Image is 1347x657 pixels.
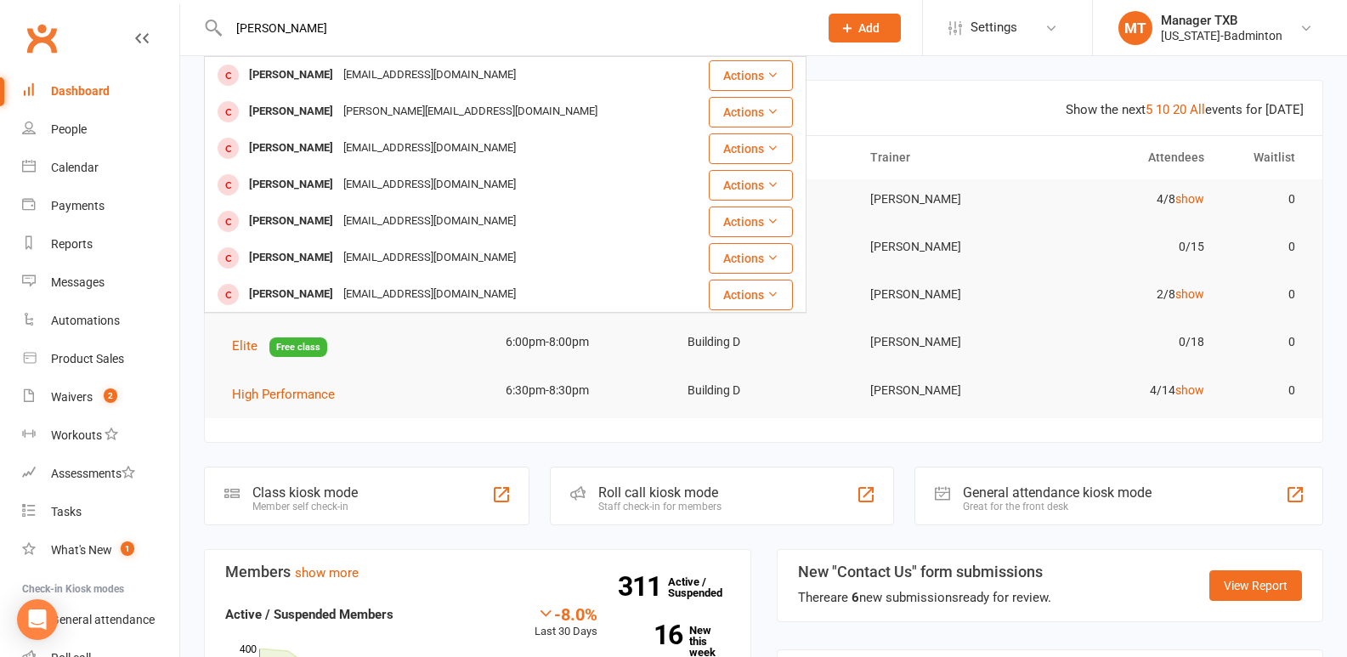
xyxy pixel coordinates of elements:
div: [PERSON_NAME] [244,99,338,124]
a: What's New1 [22,531,179,569]
div: Tasks [51,505,82,518]
td: Building D [672,371,855,411]
span: 1 [121,541,134,556]
div: [PERSON_NAME][EMAIL_ADDRESS][DOMAIN_NAME] [338,99,603,124]
td: [PERSON_NAME] [855,322,1038,362]
td: 2/8 [1037,275,1220,314]
div: [PERSON_NAME] [244,173,338,197]
a: Payments [22,187,179,225]
span: Elite [232,338,258,354]
div: [PERSON_NAME] [244,209,338,234]
a: People [22,110,179,149]
div: There are new submissions ready for review. [798,587,1051,608]
a: Messages [22,263,179,302]
a: Workouts [22,416,179,455]
a: Calendar [22,149,179,187]
button: Actions [709,60,793,91]
a: Waivers 2 [22,378,179,416]
div: Manager TXB [1161,13,1282,28]
h3: New "Contact Us" form submissions [798,564,1051,581]
td: 0 [1220,371,1310,411]
input: Search... [224,16,807,40]
td: 0 [1220,275,1310,314]
a: General attendance kiosk mode [22,601,179,639]
div: General attendance [51,613,155,626]
div: -8.0% [535,604,597,623]
a: show [1175,287,1204,301]
div: [PERSON_NAME] [244,246,338,270]
div: Show the next events for [DATE] [1066,99,1304,120]
a: show [1175,383,1204,397]
a: 5 [1146,102,1152,117]
td: 4/8 [1037,179,1220,219]
a: Reports [22,225,179,263]
td: 0/15 [1037,227,1220,267]
td: [PERSON_NAME] [855,275,1038,314]
td: 0/18 [1037,322,1220,362]
a: show [1175,192,1204,206]
div: [US_STATE]-Badminton [1161,28,1282,43]
td: [PERSON_NAME] [855,227,1038,267]
strong: 311 [618,574,668,599]
a: Assessments [22,455,179,493]
button: EliteFree class [232,336,327,357]
a: 20 [1173,102,1186,117]
div: Workouts [51,428,102,442]
div: Great for the front desk [963,501,1152,513]
td: 6:30pm-8:30pm [490,371,673,411]
td: 6:00pm-8:00pm [490,322,673,362]
div: [EMAIL_ADDRESS][DOMAIN_NAME] [338,282,521,307]
a: 10 [1156,102,1169,117]
strong: 6 [852,590,859,605]
a: show more [295,565,359,581]
div: General attendance kiosk mode [963,484,1152,501]
button: High Performance [232,384,347,405]
strong: 16 [623,622,682,648]
div: [EMAIL_ADDRESS][DOMAIN_NAME] [338,136,521,161]
div: [EMAIL_ADDRESS][DOMAIN_NAME] [338,246,521,270]
button: Actions [709,207,793,237]
div: Last 30 Days [535,604,597,641]
th: Waitlist [1220,136,1310,179]
div: Member self check-in [252,501,358,513]
span: Settings [971,8,1017,47]
span: Add [858,21,880,35]
div: Messages [51,275,105,289]
td: Building D [672,322,855,362]
th: Attendees [1037,136,1220,179]
div: [EMAIL_ADDRESS][DOMAIN_NAME] [338,209,521,234]
a: Tasks [22,493,179,531]
div: Calendar [51,161,99,174]
div: [PERSON_NAME] [244,136,338,161]
a: Product Sales [22,340,179,378]
td: 4/14 [1037,371,1220,411]
div: Roll call kiosk mode [598,484,722,501]
a: Clubworx [20,17,63,59]
button: Add [829,14,901,42]
div: Payments [51,199,105,212]
div: Assessments [51,467,135,480]
a: View Report [1209,570,1302,601]
td: [PERSON_NAME] [855,371,1038,411]
h3: Members [225,564,730,581]
td: 0 [1220,179,1310,219]
td: 0 [1220,322,1310,362]
div: Product Sales [51,352,124,365]
div: What's New [51,543,112,557]
span: 2 [104,388,117,403]
button: Actions [709,133,793,164]
div: [PERSON_NAME] [244,282,338,307]
div: Class kiosk mode [252,484,358,501]
button: Actions [709,97,793,127]
th: Trainer [855,136,1038,179]
a: All [1190,102,1205,117]
div: Waivers [51,390,93,404]
div: People [51,122,87,136]
div: Open Intercom Messenger [17,599,58,640]
div: MT [1118,11,1152,45]
a: Dashboard [22,72,179,110]
button: Actions [709,280,793,310]
div: [PERSON_NAME] [244,63,338,88]
td: [PERSON_NAME] [855,179,1038,219]
td: 0 [1220,227,1310,267]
